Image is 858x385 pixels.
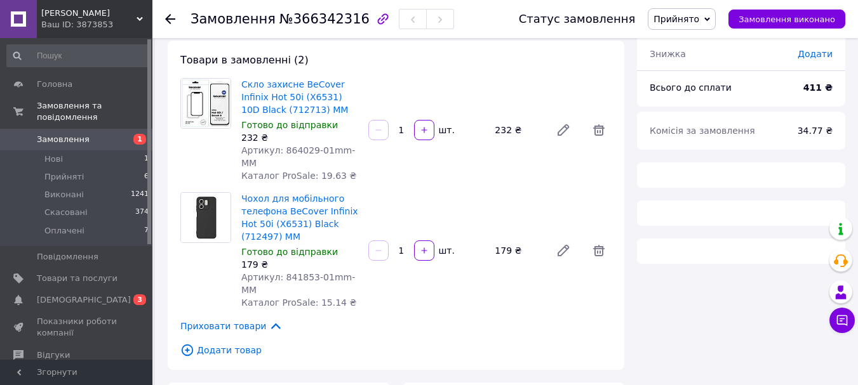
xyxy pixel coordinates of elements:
span: Артикул: 841853-01mm-MM [241,272,355,295]
span: МАКС МІКС [41,8,137,19]
a: Редагувати [551,238,576,263]
span: 3 [133,294,146,305]
div: Ваш ID: 3873853 [41,19,152,30]
div: 232 ₴ [490,121,546,139]
span: Товари в замовленні (2) [180,54,309,66]
input: Пошук [6,44,150,67]
a: Чохол для мобільного телефона BeCover Infinix Hot 50i (X6531) Black (712497) MM [241,193,358,242]
button: Чат з покупцем [829,308,855,333]
div: шт. [436,244,456,257]
span: Додати [798,49,833,59]
img: Скло захисне BeCover Infinix Hot 50i (X6531) 10D Black (712713) MM [181,79,231,128]
span: Замовлення виконано [739,15,835,24]
span: Видалити [586,238,612,263]
div: Статус замовлення [519,13,636,25]
span: Замовлення [191,11,276,27]
div: 179 ₴ [490,242,546,259]
span: Виконані [44,189,84,200]
img: Чохол для мобільного телефона BeCover Infinix Hot 50i (X6531) Black (712497) MM [181,193,231,242]
b: 411 ₴ [803,82,833,93]
div: 179 ₴ [241,258,358,271]
span: Нові [44,153,63,165]
button: Замовлення виконано [728,10,845,29]
span: Артикул: 864029-01mm-MM [241,145,355,168]
span: Додати товар [180,343,612,357]
span: Замовлення та повідомлення [37,100,152,123]
span: Комісія за замовлення [650,126,755,136]
div: 232 ₴ [241,131,358,144]
span: Замовлення [37,134,90,145]
span: Головна [37,79,72,90]
div: шт. [436,124,456,136]
span: Каталог ProSale: 15.14 ₴ [241,297,356,308]
a: Редагувати [551,117,576,143]
span: 6 [144,171,149,183]
span: Товари та послуги [37,273,117,284]
span: Показники роботи компанії [37,316,117,339]
span: 1 [144,153,149,165]
span: 34.77 ₴ [798,126,833,136]
span: Видалити [586,117,612,143]
span: Прийняті [44,171,84,183]
span: 374 [135,207,149,218]
span: Прийнято [654,14,699,24]
span: Скасовані [44,207,88,218]
div: Повернутися назад [165,13,175,25]
span: Оплачені [44,225,84,237]
span: Повідомлення [37,251,98,263]
span: Готово до відправки [241,247,338,257]
span: Приховати товари [180,319,283,333]
span: 7 [144,225,149,237]
span: №366342316 [279,11,370,27]
span: Знижка [650,49,686,59]
span: [DEMOGRAPHIC_DATA] [37,294,131,306]
span: Всього до сплати [650,82,732,93]
a: Скло захисне BeCover Infinix Hot 50i (X6531) 10D Black (712713) MM [241,79,348,115]
span: Відгуки [37,349,70,361]
span: 1 [133,134,146,145]
span: Готово до відправки [241,120,338,130]
span: Каталог ProSale: 19.63 ₴ [241,171,356,181]
span: 1241 [131,189,149,200]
